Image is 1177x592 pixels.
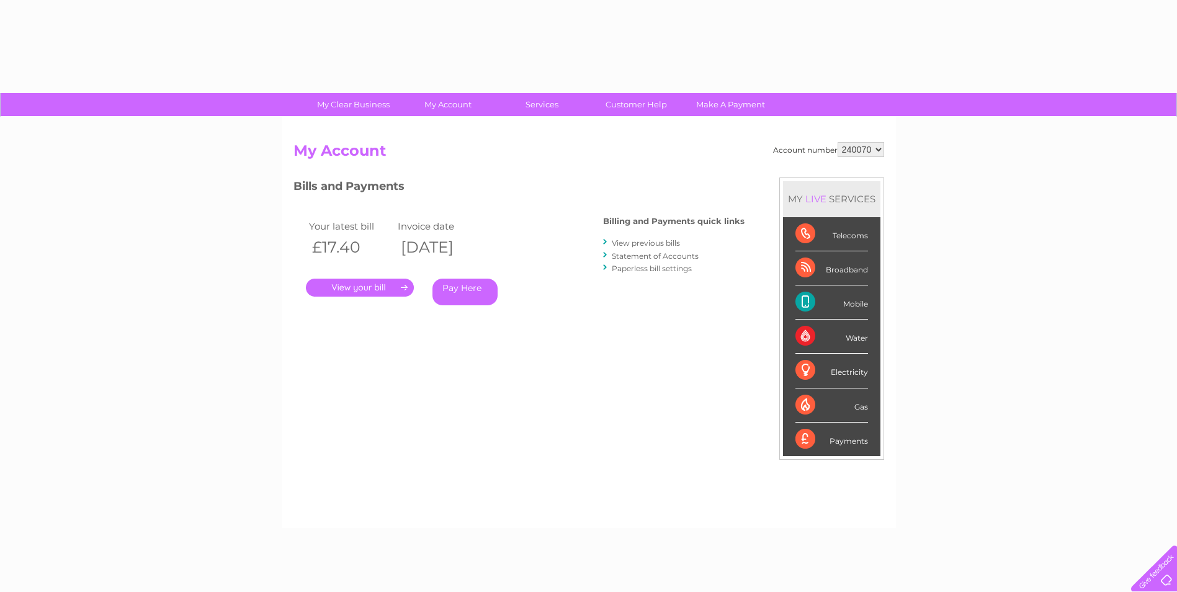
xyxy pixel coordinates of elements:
[795,388,868,423] div: Gas
[306,218,395,235] td: Your latest bill
[306,235,395,260] th: £17.40
[612,238,680,248] a: View previous bills
[795,354,868,388] div: Electricity
[395,218,484,235] td: Invoice date
[491,93,593,116] a: Services
[795,285,868,320] div: Mobile
[395,235,484,260] th: [DATE]
[783,181,880,217] div: MY SERVICES
[679,93,782,116] a: Make A Payment
[795,320,868,354] div: Water
[396,93,499,116] a: My Account
[293,142,884,166] h2: My Account
[773,142,884,157] div: Account number
[293,177,745,199] h3: Bills and Payments
[612,251,699,261] a: Statement of Accounts
[803,193,829,205] div: LIVE
[306,279,414,297] a: .
[302,93,405,116] a: My Clear Business
[432,279,498,305] a: Pay Here
[612,264,692,273] a: Paperless bill settings
[795,251,868,285] div: Broadband
[603,217,745,226] h4: Billing and Payments quick links
[795,423,868,456] div: Payments
[585,93,687,116] a: Customer Help
[795,217,868,251] div: Telecoms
